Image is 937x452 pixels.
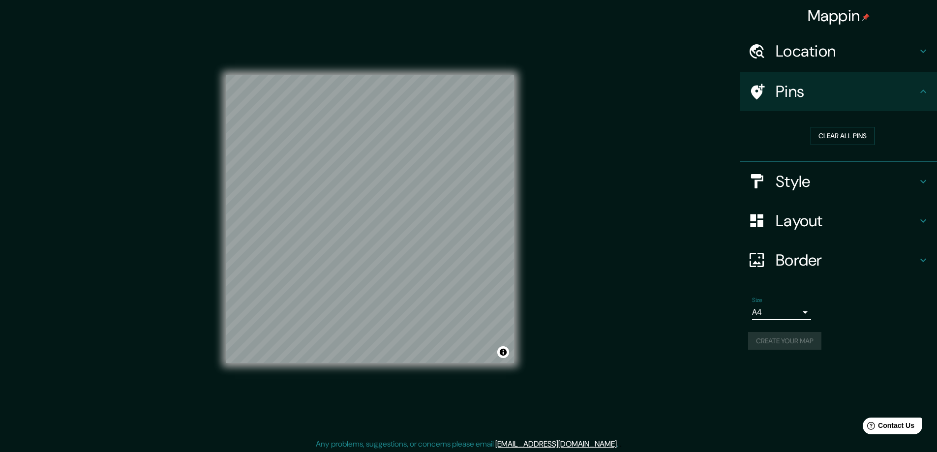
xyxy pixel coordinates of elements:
h4: Border [776,250,917,270]
p: Any problems, suggestions, or concerns please email . [316,438,618,450]
h4: Layout [776,211,917,231]
div: Layout [740,201,937,241]
iframe: Help widget launcher [849,414,926,441]
h4: Pins [776,82,917,101]
div: Border [740,241,937,280]
div: . [618,438,620,450]
label: Size [752,296,762,304]
div: Style [740,162,937,201]
button: Toggle attribution [497,346,509,358]
h4: Location [776,41,917,61]
img: pin-icon.png [862,13,870,21]
div: Location [740,31,937,71]
div: Pins [740,72,937,111]
button: Clear all pins [811,127,875,145]
div: . [620,438,622,450]
div: A4 [752,304,811,320]
a: [EMAIL_ADDRESS][DOMAIN_NAME] [495,439,617,449]
h4: Style [776,172,917,191]
h4: Mappin [808,6,870,26]
canvas: Map [226,75,514,363]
